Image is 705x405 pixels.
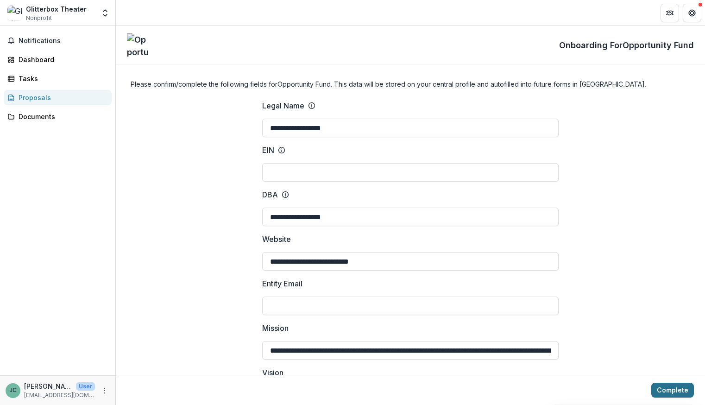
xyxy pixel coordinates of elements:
img: Opportunity Fund logo [127,33,150,57]
div: Judi Costanza [9,387,17,393]
div: Glitterbox Theater [26,4,87,14]
p: User [76,382,95,391]
p: Vision [262,367,283,378]
span: Notifications [19,37,108,45]
span: Nonprofit [26,14,52,22]
p: Mission [262,323,289,334]
div: Tasks [19,74,104,83]
button: Complete [651,383,694,398]
p: EIN [262,145,274,156]
a: Dashboard [4,52,112,67]
a: Proposals [4,90,112,105]
button: Partners [661,4,679,22]
div: Dashboard [19,55,104,64]
p: Legal Name [262,100,304,111]
button: Get Help [683,4,701,22]
h4: Please confirm/complete the following fields for Opportunity Fund . This data will be stored on y... [131,79,690,89]
button: Open entity switcher [99,4,112,22]
button: More [99,385,110,396]
p: [PERSON_NAME] [24,381,72,391]
a: Documents [4,109,112,124]
p: Entity Email [262,278,302,289]
p: [EMAIL_ADDRESS][DOMAIN_NAME] [24,391,95,399]
a: Tasks [4,71,112,86]
p: DBA [262,189,278,200]
img: Glitterbox Theater [7,6,22,20]
p: Onboarding For Opportunity Fund [559,39,694,51]
p: Website [262,234,291,245]
div: Proposals [19,93,104,102]
button: Notifications [4,33,112,48]
div: Documents [19,112,104,121]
